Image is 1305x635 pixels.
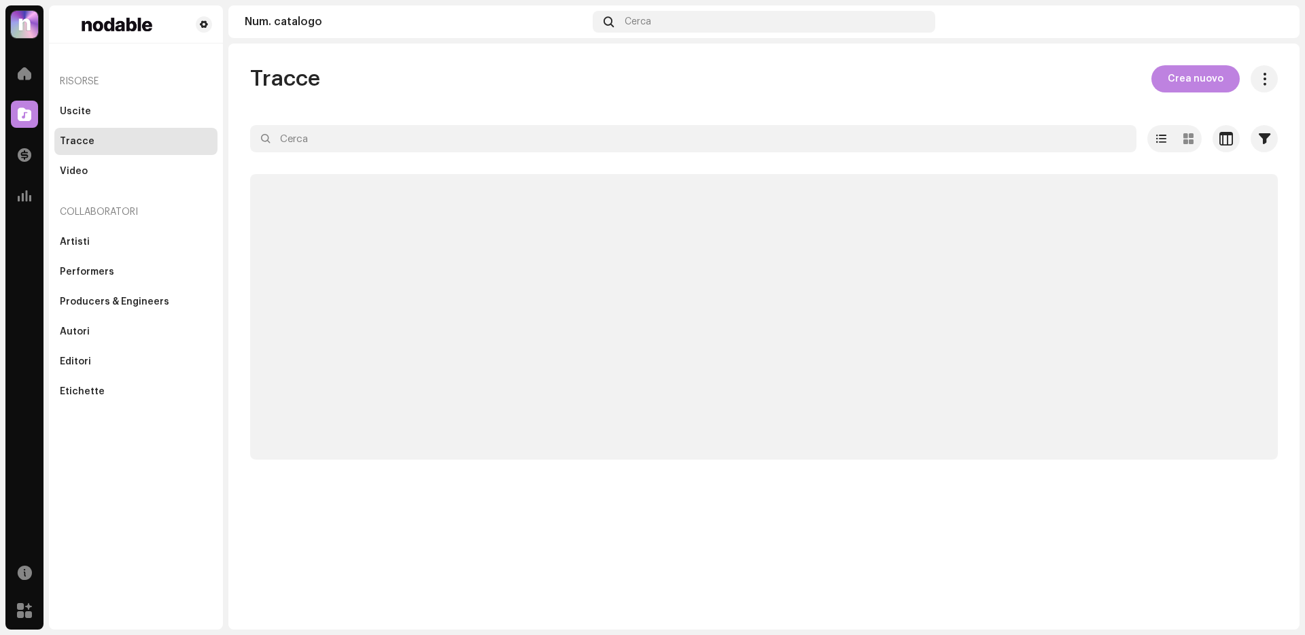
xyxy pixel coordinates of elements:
span: Crea nuovo [1168,65,1223,92]
img: c028b6f5-eb5e-414e-82f5-a938631bc1ff [1261,11,1283,33]
re-m-nav-item: Performers [54,258,217,286]
div: Etichette [60,386,105,397]
re-m-nav-item: Producers & Engineers [54,288,217,315]
span: Tracce [250,65,320,92]
re-m-nav-item: Etichette [54,378,217,405]
re-a-nav-header: Risorse [54,65,217,98]
div: Artisti [60,237,90,247]
re-m-nav-item: Video [54,158,217,185]
re-a-nav-header: Collaboratori [54,196,217,228]
re-m-nav-item: Artisti [54,228,217,256]
div: Tracce [60,136,94,147]
div: Num. catalogo [245,16,587,27]
re-m-nav-item: Uscite [54,98,217,125]
re-m-nav-item: Autori [54,318,217,345]
div: Uscite [60,106,91,117]
div: Producers & Engineers [60,296,169,307]
button: Crea nuovo [1151,65,1240,92]
div: Video [60,166,88,177]
div: Autori [60,326,90,337]
input: Cerca [250,125,1136,152]
img: 39a81664-4ced-4598-a294-0293f18f6a76 [11,11,38,38]
re-m-nav-item: Tracce [54,128,217,155]
img: 76c24b47-aeef-4864-ac4f-cb296f729043 [60,16,174,33]
re-m-nav-item: Editori [54,348,217,375]
div: Editori [60,356,91,367]
div: Performers [60,267,114,277]
span: Cerca [625,16,651,27]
